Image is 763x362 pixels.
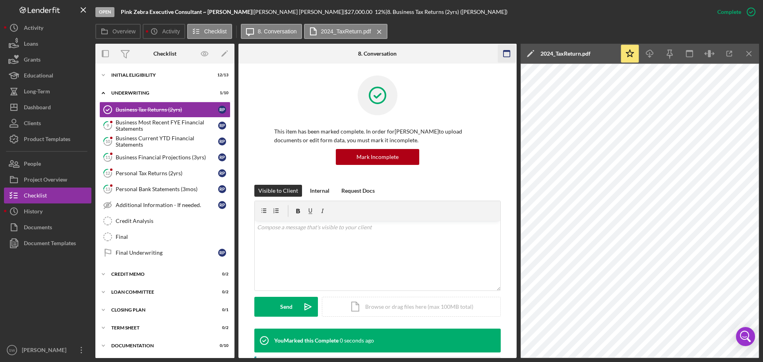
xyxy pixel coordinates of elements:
div: 0 / 2 [214,325,229,330]
div: 1 / 10 [214,91,229,95]
div: Initial Eligibility [111,73,209,77]
div: 0 / 2 [214,290,229,294]
div: LOAN COMMITTEE [111,290,209,294]
div: Open Intercom Messenger [736,327,755,346]
div: 0 / 1 [214,308,229,312]
div: 0 / 10 [214,343,229,348]
div: TERM SHEET [111,325,209,330]
div: 0 / 2 [214,272,229,277]
div: DOCUMENTATION [111,343,209,348]
div: CREDIT MEMO [111,272,209,277]
div: CLOSING PLAN [111,308,209,312]
div: 12 / 13 [214,73,229,77]
div: UNDERWRITING [111,91,209,95]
